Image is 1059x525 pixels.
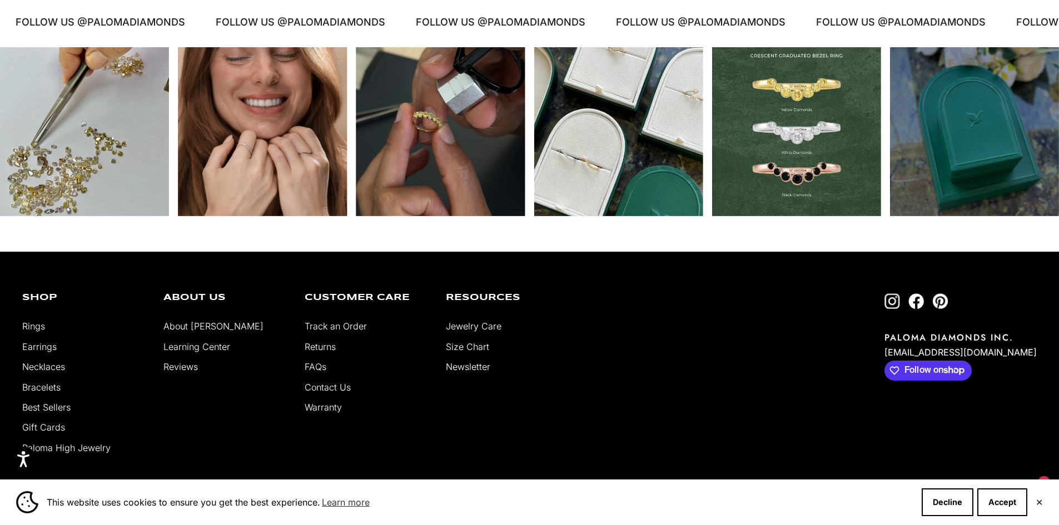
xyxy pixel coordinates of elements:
button: Decline [922,488,973,516]
p: FOLLOW US @PALOMADIAMONDS [400,14,570,31]
div: Instagram post opens in a popup [890,47,1059,216]
img: Cookie banner [16,491,38,513]
a: FAQs [305,361,326,372]
a: Learning Center [163,341,230,352]
p: FOLLOW US @PALOMADIAMONDS [600,14,770,31]
a: Returns [305,341,336,352]
p: Resources [446,293,570,302]
p: Shop [22,293,147,302]
a: Rings [22,321,45,332]
p: [EMAIL_ADDRESS][DOMAIN_NAME] [884,344,1037,361]
div: Instagram post opens in a popup [712,47,881,216]
p: FOLLOW US @PALOMADIAMONDS [801,14,970,31]
a: Paloma High Jewelry [22,442,111,453]
a: Follow on Instagram [884,293,900,309]
a: Follow on Pinterest [932,293,948,309]
a: Newsletter [446,361,490,372]
a: Track an Order [305,321,367,332]
div: Instagram post opens in a popup [534,47,703,216]
a: Bracelets [22,382,61,393]
a: Reviews [163,361,198,372]
a: Warranty [305,402,342,413]
a: Learn more [320,494,371,511]
a: Size Chart [446,341,489,352]
p: About Us [163,293,288,302]
a: Necklaces [22,361,65,372]
p: PALOMA DIAMONDS INC. [884,331,1037,344]
a: Jewelry Care [446,321,501,332]
div: Instagram post opens in a popup [178,47,347,216]
a: Contact Us [305,382,351,393]
a: About [PERSON_NAME] [163,321,263,332]
p: FOLLOW US @PALOMADIAMONDS [200,14,370,31]
button: Close [1036,499,1043,506]
a: Best Sellers [22,402,71,413]
a: Gift Cards [22,422,65,433]
button: Accept [977,488,1027,516]
span: This website uses cookies to ensure you get the best experience. [47,494,913,511]
div: Instagram post opens in a popup [356,47,525,216]
a: Follow on Facebook [908,293,924,309]
p: Customer Care [305,293,429,302]
a: Earrings [22,341,57,352]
